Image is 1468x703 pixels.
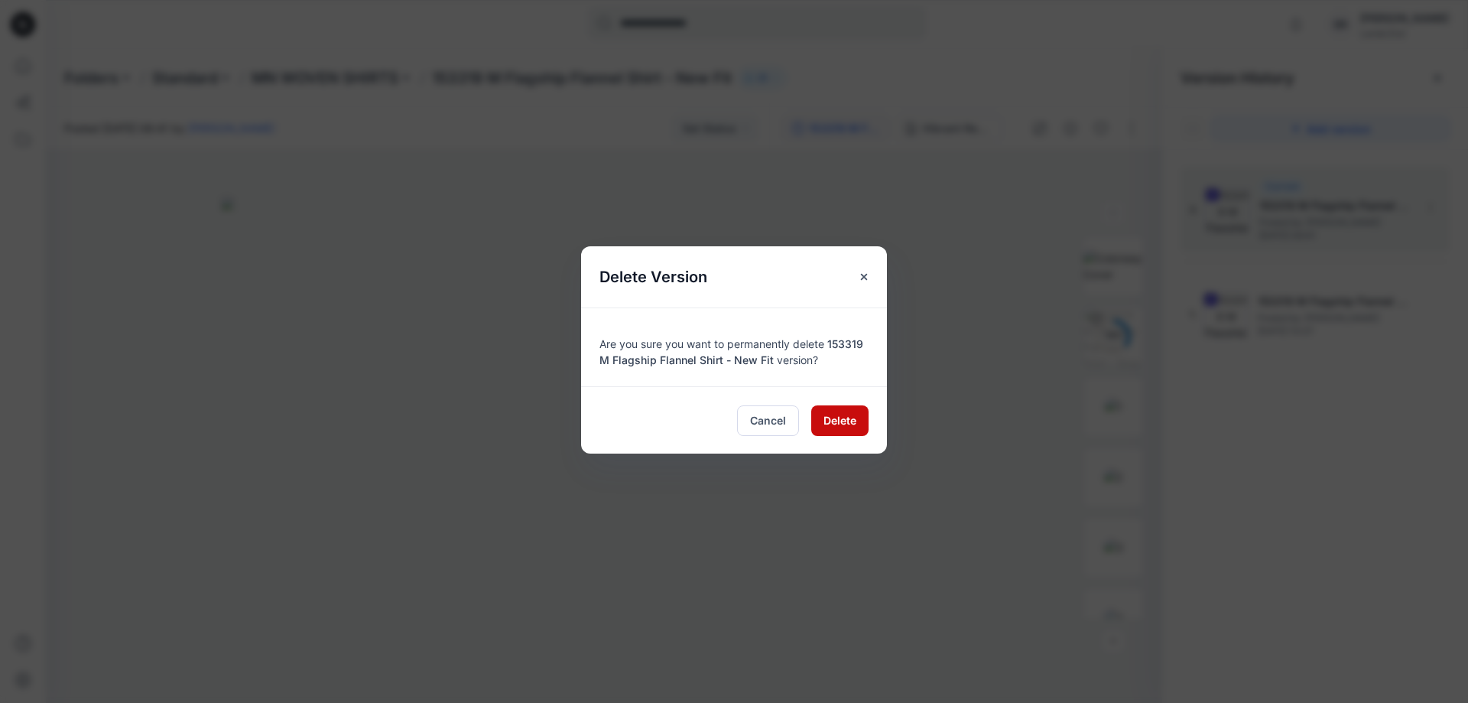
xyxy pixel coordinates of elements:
[737,405,799,436] button: Cancel
[599,327,869,368] div: Are you sure you want to permanently delete version?
[581,246,726,308] h5: Delete Version
[823,412,856,428] span: Delete
[811,405,869,436] button: Delete
[850,263,878,291] button: Close
[750,412,786,428] span: Cancel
